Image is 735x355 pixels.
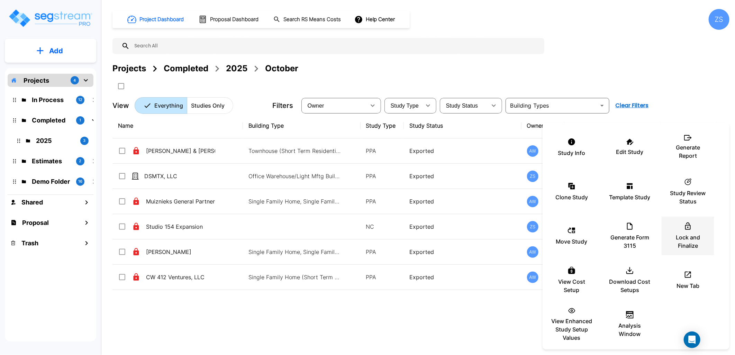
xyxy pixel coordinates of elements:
[609,321,651,338] p: Analysis Window
[684,331,700,348] div: Open Intercom Messenger
[609,193,651,201] p: Template Study
[609,277,651,294] p: Download Cost Setups
[616,148,644,156] p: Edit Study
[551,317,592,342] p: View Enhanced Study Setup Values
[558,149,586,157] p: Study Info
[667,233,709,250] p: Lock and Finalize
[551,277,592,294] p: View Cost Setup
[555,193,588,201] p: Clone Study
[609,233,651,250] p: Generate Form 3115
[667,143,709,160] p: Generate Report
[667,189,709,206] p: Study Review Status
[677,282,699,290] p: New Tab
[556,237,588,246] p: Move Study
